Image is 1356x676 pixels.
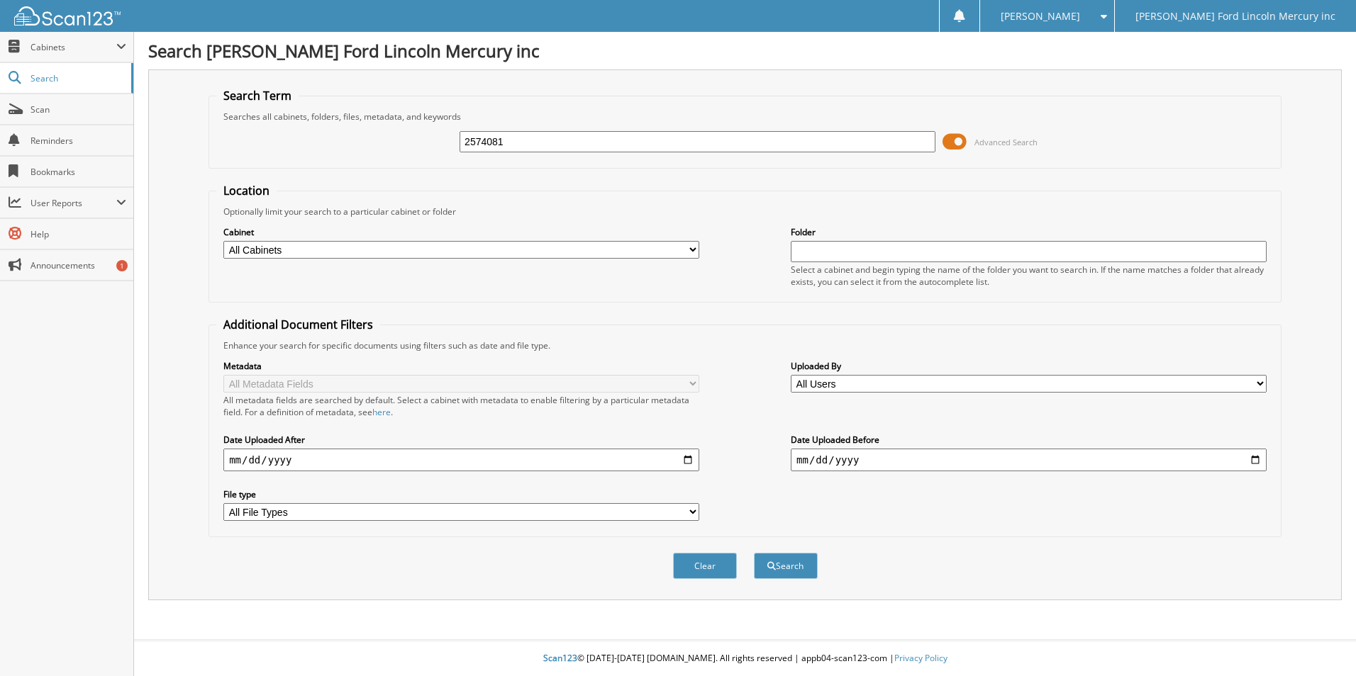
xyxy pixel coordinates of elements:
[791,264,1267,288] div: Select a cabinet and begin typing the name of the folder you want to search in. If the name match...
[974,137,1038,147] span: Advanced Search
[223,449,699,471] input: start
[372,406,391,418] a: here
[216,339,1274,351] div: Enhance your search for specific documents using filters such as date and file type.
[1135,12,1335,21] span: [PERSON_NAME] Ford Lincoln Mercury inc
[134,641,1356,676] div: © [DATE]-[DATE] [DOMAIN_NAME]. All rights reserved | appb04-scan123-com |
[223,226,699,238] label: Cabinet
[673,553,737,579] button: Clear
[223,394,699,418] div: All metadata fields are searched by default. Select a cabinet with metadata to enable filtering b...
[30,259,126,271] span: Announcements
[30,103,126,116] span: Scan
[216,183,277,198] legend: Location
[116,260,128,271] div: 1
[791,226,1267,238] label: Folder
[894,652,947,664] a: Privacy Policy
[223,488,699,500] label: File type
[223,434,699,446] label: Date Uploaded After
[754,553,818,579] button: Search
[216,111,1274,123] div: Searches all cabinets, folders, files, metadata, and keywords
[30,166,126,178] span: Bookmarks
[216,88,299,103] legend: Search Term
[30,228,126,240] span: Help
[30,41,116,53] span: Cabinets
[791,449,1267,471] input: end
[30,72,124,84] span: Search
[543,652,577,664] span: Scan123
[223,360,699,372] label: Metadata
[148,39,1342,62] h1: Search [PERSON_NAME] Ford Lincoln Mercury inc
[216,205,1274,218] div: Optionally limit your search to a particular cabinet or folder
[216,317,380,332] legend: Additional Document Filters
[791,360,1267,372] label: Uploaded By
[30,135,126,147] span: Reminders
[14,6,121,26] img: scan123-logo-white.svg
[30,197,116,209] span: User Reports
[791,434,1267,446] label: Date Uploaded Before
[1001,12,1080,21] span: [PERSON_NAME]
